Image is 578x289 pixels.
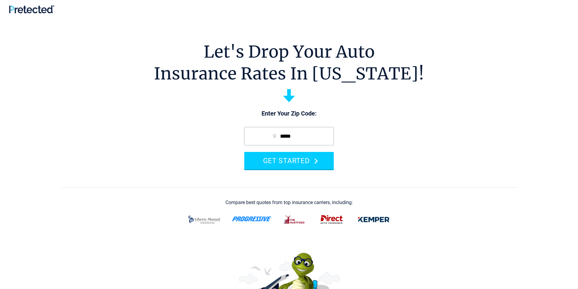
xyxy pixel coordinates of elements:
[232,217,272,221] img: progressive
[244,152,334,169] button: GET STARTED
[184,212,225,227] img: liberty
[9,5,54,13] img: Pretected Logo
[225,200,353,205] div: Compare best quotes from top insurance carriers, including:
[238,109,340,118] p: Enter Your Zip Code:
[280,212,309,227] img: thehartford
[154,41,424,85] h1: Let's Drop Your Auto Insurance Rates In [US_STATE]!
[244,127,334,145] input: zip code
[354,212,394,227] img: kemper
[317,212,346,227] img: direct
